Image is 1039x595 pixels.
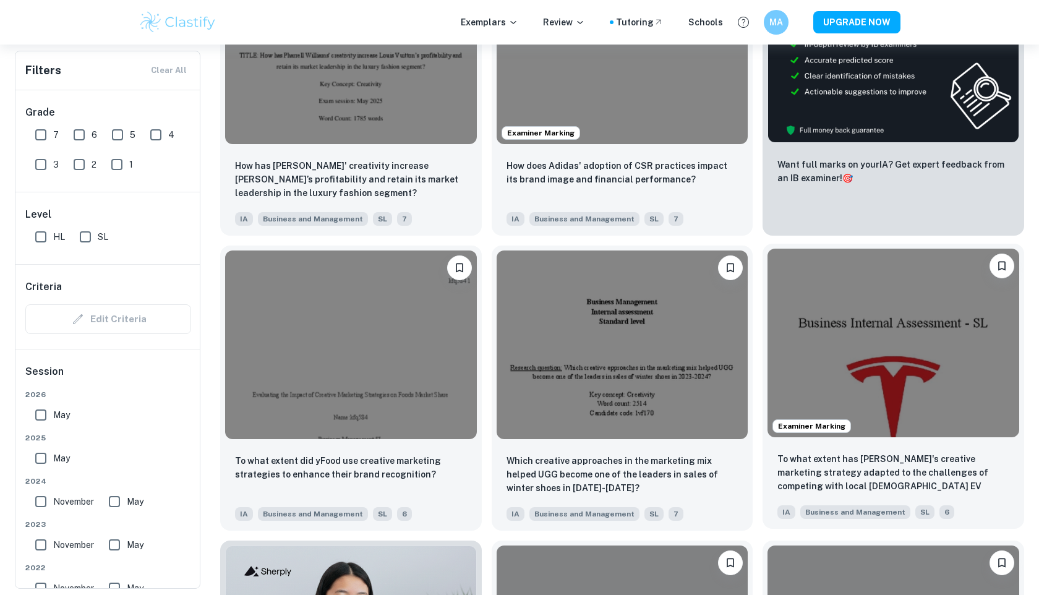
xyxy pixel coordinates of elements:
[767,249,1019,437] img: Business and Management IA example thumbnail: To what extent has Tesla's creative mark
[53,495,94,508] span: November
[235,454,467,481] p: To what extent did yFood use creative marketing strategies to enhance their brand recognition?
[130,128,135,142] span: 5
[127,495,143,508] span: May
[777,158,1009,185] p: Want full marks on your IA ? Get expert feedback from an IB examiner!
[507,159,738,186] p: How does Adidas' adoption of CSR practices impact its brand image and financial performance?
[53,128,59,142] span: 7
[777,505,795,519] span: IA
[669,212,683,226] span: 7
[25,280,62,294] h6: Criteria
[127,538,143,552] span: May
[939,505,954,519] span: 6
[764,10,789,35] button: MA
[25,105,191,120] h6: Grade
[25,432,191,443] span: 2025
[769,15,784,29] h6: MA
[53,158,59,171] span: 3
[53,230,65,244] span: HL
[543,15,585,29] p: Review
[644,212,664,226] span: SL
[225,250,477,439] img: Business and Management IA example thumbnail: To what extent did yFood use creative ma
[53,538,94,552] span: November
[168,128,174,142] span: 4
[990,550,1014,575] button: Bookmark
[220,246,482,531] a: BookmarkTo what extent did yFood use creative marketing strategies to enhance their brand recogni...
[733,12,754,33] button: Help and Feedback
[25,519,191,530] span: 2023
[777,452,1009,494] p: To what extent has Tesla's creative marketing strategy adapted to the challenges of competing wit...
[235,212,253,226] span: IA
[507,454,738,495] p: Which creative approaches in the marketing mix helped UGG become one of the leaders in sales of w...
[644,507,664,521] span: SL
[235,507,253,521] span: IA
[25,476,191,487] span: 2024
[688,15,723,29] a: Schools
[235,159,467,200] p: How has Pharrell Williams' creativity increase Louis Vuitton’s profitability and retain its marke...
[507,212,524,226] span: IA
[258,212,368,226] span: Business and Management
[25,207,191,222] h6: Level
[25,304,191,334] div: Criteria filters are unavailable when searching by topic
[773,421,850,432] span: Examiner Marking
[92,128,97,142] span: 6
[139,10,217,35] img: Clastify logo
[842,173,853,183] span: 🎯
[129,158,133,171] span: 1
[616,15,664,29] a: Tutoring
[397,212,412,226] span: 7
[669,507,683,521] span: 7
[92,158,96,171] span: 2
[53,581,94,595] span: November
[763,246,1024,531] a: Examiner MarkingBookmarkTo what extent has Tesla's creative marketing strategy adapted to the cha...
[461,15,518,29] p: Exemplars
[529,507,639,521] span: Business and Management
[25,562,191,573] span: 2022
[800,505,910,519] span: Business and Management
[718,255,743,280] button: Bookmark
[990,254,1014,278] button: Bookmark
[25,364,191,389] h6: Session
[373,507,392,521] span: SL
[915,505,934,519] span: SL
[813,11,900,33] button: UPGRADE NOW
[53,452,70,465] span: May
[397,507,412,521] span: 6
[373,212,392,226] span: SL
[507,507,524,521] span: IA
[53,408,70,422] span: May
[502,127,579,139] span: Examiner Marking
[258,507,368,521] span: Business and Management
[718,550,743,575] button: Bookmark
[529,212,639,226] span: Business and Management
[492,246,753,531] a: BookmarkWhich creative approaches in the marketing mix helped UGG become one of the leaders in sa...
[98,230,108,244] span: SL
[497,250,748,439] img: Business and Management IA example thumbnail: Which creative approaches in the marketi
[447,255,472,280] button: Bookmark
[25,62,61,79] h6: Filters
[127,581,143,595] span: May
[25,389,191,400] span: 2026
